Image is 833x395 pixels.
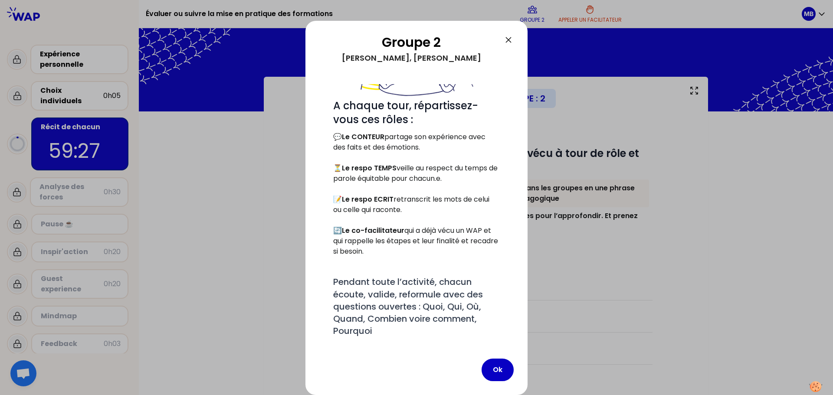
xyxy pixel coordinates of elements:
div: [PERSON_NAME], [PERSON_NAME] [319,50,503,66]
p: 🔄 qui a déjà vécu un WAP et qui rappelle les étapes et leur finalité et recadre si besoin. [333,225,500,257]
strong: Le CONTEUR [342,132,384,142]
span: Pendant toute l’activité, chacun écoute, valide, reformule avec des questions ouvertes : Quoi, Qu... [333,276,485,337]
p: 💬 partage son expérience avec des faits et des émotions. [333,132,500,153]
p: ⏳ veille au respect du temps de parole équitable pour chacun.e. [333,163,500,184]
strong: Le respo ECRIT [342,194,394,204]
strong: Le co-facilitateur [342,225,404,235]
button: Ok [482,359,514,381]
p: 📝 retranscrit les mots de celui ou celle qui raconte. [333,194,500,215]
strong: Le respo TEMPS [342,163,397,173]
h2: Groupe 2 [319,35,503,50]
